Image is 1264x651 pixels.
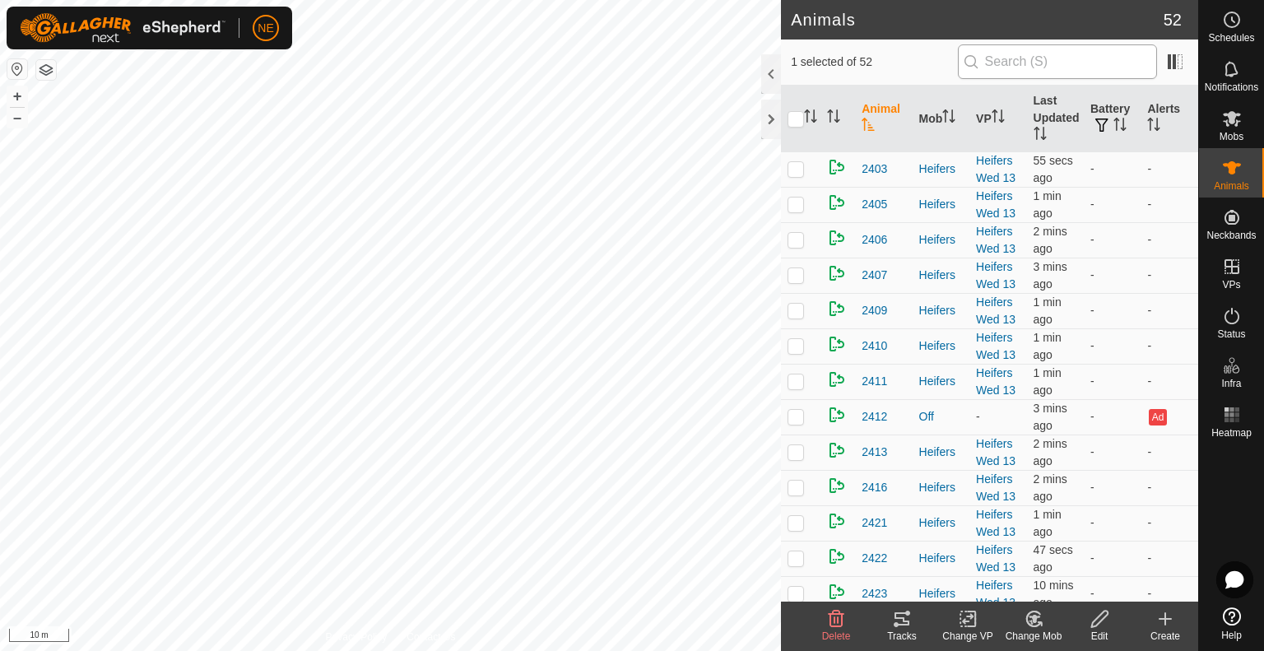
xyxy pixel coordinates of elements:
a: Heifers Wed 13 [976,225,1015,255]
span: 2413 [862,444,887,461]
td: - [1141,187,1198,222]
th: VP [969,86,1026,152]
td: - [1141,505,1198,541]
a: Heifers Wed 13 [976,331,1015,361]
th: Alerts [1141,86,1198,152]
a: Heifers Wed 13 [976,543,1015,574]
td: - [1141,328,1198,364]
div: Change VP [935,629,1001,644]
span: 13 Aug 2025, 3:00 pm [1034,295,1062,326]
div: Heifers [919,585,963,602]
a: Heifers Wed 13 [976,579,1015,609]
span: 2406 [862,231,887,249]
span: 2405 [862,196,887,213]
img: returning on [827,334,847,354]
span: 2409 [862,302,887,319]
td: - [1141,576,1198,611]
span: 13 Aug 2025, 3:01 pm [1034,154,1073,184]
div: Heifers [919,337,963,355]
td: - [1084,505,1141,541]
td: - [1141,258,1198,293]
span: 2410 [862,337,887,355]
td: - [1141,222,1198,258]
span: Notifications [1205,82,1258,92]
button: – [7,108,27,128]
p-sorticon: Activate to sort [1147,120,1160,133]
td: - [1084,364,1141,399]
p-sorticon: Activate to sort [942,112,955,125]
img: returning on [827,263,847,283]
span: 2416 [862,479,887,496]
a: Heifers Wed 13 [976,260,1015,291]
span: 13 Aug 2025, 3:01 pm [1034,189,1062,220]
div: Heifers [919,160,963,178]
span: 13 Aug 2025, 3:01 pm [1034,543,1073,574]
img: returning on [827,511,847,531]
td: - [1084,328,1141,364]
span: Schedules [1208,33,1254,43]
a: Heifers Wed 13 [976,508,1015,538]
td: - [1084,399,1141,435]
h2: Animals [791,10,1164,30]
span: Status [1217,329,1245,339]
td: - [1084,541,1141,576]
a: Contact Us [407,630,455,644]
button: + [7,86,27,106]
a: Heifers Wed 13 [976,295,1015,326]
span: 13 Aug 2025, 3:00 pm [1034,331,1062,361]
td: - [1084,293,1141,328]
div: Heifers [919,302,963,319]
a: Heifers Wed 13 [976,189,1015,220]
td: - [1141,470,1198,505]
div: Heifers [919,231,963,249]
button: Ad [1149,409,1167,425]
span: 52 [1164,7,1182,32]
p-sorticon: Activate to sort [862,120,875,133]
span: Neckbands [1206,230,1256,240]
input: Search (S) [958,44,1157,79]
div: Heifers [919,373,963,390]
img: Gallagher Logo [20,13,225,43]
span: 2422 [862,550,887,567]
a: Heifers Wed 13 [976,472,1015,503]
span: NE [258,20,273,37]
div: Create [1132,629,1198,644]
app-display-virtual-paddock-transition: - [976,410,980,423]
span: 2423 [862,585,887,602]
img: returning on [827,193,847,212]
a: Help [1199,601,1264,647]
span: 13 Aug 2025, 2:59 pm [1034,402,1067,432]
div: Heifers [919,444,963,461]
img: returning on [827,157,847,177]
img: returning on [827,476,847,495]
div: Off [919,408,963,425]
span: 2421 [862,514,887,532]
td: - [1084,187,1141,222]
div: Heifers [919,267,963,284]
span: 13 Aug 2025, 3:00 pm [1034,366,1062,397]
a: Heifers Wed 13 [976,366,1015,397]
a: Privacy Policy [326,630,388,644]
p-sorticon: Activate to sort [804,112,817,125]
th: Animal [855,86,912,152]
th: Last Updated [1027,86,1084,152]
span: 13 Aug 2025, 2:51 pm [1034,579,1074,609]
span: Infra [1221,379,1241,388]
span: Heatmap [1211,428,1252,438]
span: 2403 [862,160,887,178]
span: 2411 [862,373,887,390]
div: Change Mob [1001,629,1066,644]
button: Map Layers [36,60,56,80]
td: - [1084,435,1141,470]
div: Heifers [919,550,963,567]
img: returning on [827,546,847,566]
th: Mob [913,86,969,152]
img: returning on [827,228,847,248]
img: returning on [827,370,847,389]
img: returning on [827,405,847,425]
span: Help [1221,630,1242,640]
span: VPs [1222,280,1240,290]
td: - [1141,151,1198,187]
p-sorticon: Activate to sort [827,112,840,125]
a: Heifers Wed 13 [976,154,1015,184]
